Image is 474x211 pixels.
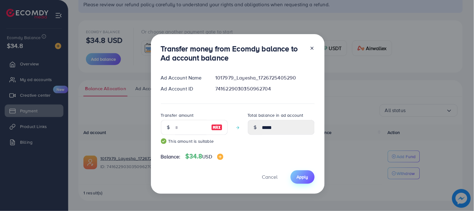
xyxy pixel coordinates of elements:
[210,74,319,81] div: 1017979_Layesha_1726725405290
[161,44,305,62] h3: Transfer money from Ecomdy balance to Ad account balance
[291,170,315,184] button: Apply
[202,153,212,160] span: USD
[297,174,308,180] span: Apply
[161,153,181,160] span: Balance:
[161,138,167,144] img: guide
[217,154,223,160] img: image
[161,112,194,118] label: Transfer amount
[262,173,278,180] span: Cancel
[161,138,228,144] small: This amount is suitable
[210,85,319,92] div: 7416229030350962704
[211,124,222,131] img: image
[186,152,223,160] h4: $34.8
[254,170,286,184] button: Cancel
[156,85,211,92] div: Ad Account ID
[156,74,211,81] div: Ad Account Name
[248,112,303,118] label: Total balance in ad account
